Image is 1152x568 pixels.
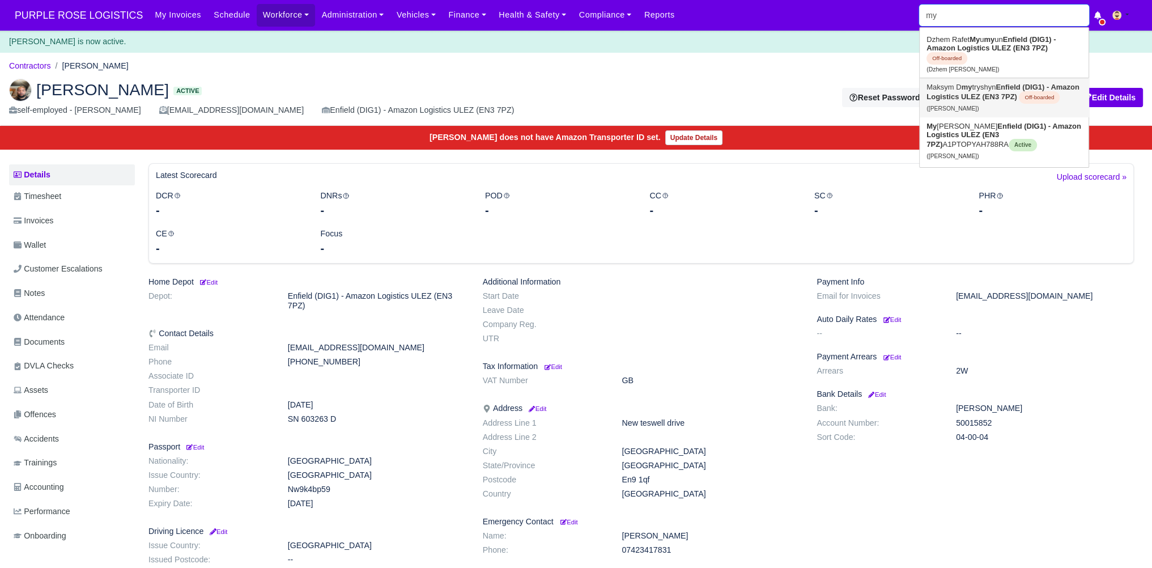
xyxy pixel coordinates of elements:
dd: [PERSON_NAME] [613,531,808,541]
h6: Additional Information [483,277,800,287]
h6: Driving Licence [148,527,466,536]
div: - [156,202,303,218]
small: Edit [560,519,578,525]
dt: -- [808,329,947,338]
h6: Bank Details [817,389,1134,399]
a: Details [9,164,135,185]
dd: GB [613,376,808,385]
span: Assets [14,384,48,397]
dt: Phone [140,357,279,367]
a: Invoices [9,210,135,232]
dt: Country [474,489,614,499]
dd: [GEOGRAPHIC_DATA] [279,470,474,480]
iframe: Chat Widget [1095,514,1152,568]
strong: Enfield (DIG1) - Amazon Logistics ULEZ (EN3 7PZ) [926,83,1079,101]
dt: Name: [474,531,614,541]
a: Vehicles [390,4,443,26]
a: Contractors [9,61,51,70]
a: Attendance [9,307,135,329]
h6: Address [483,404,800,413]
small: Edit [883,354,901,361]
dd: [GEOGRAPHIC_DATA] [613,489,808,499]
dt: Account Number: [808,418,947,428]
dd: SN 603263 D [279,414,474,424]
span: Onboarding [14,529,66,542]
strong: Enfield (DIG1) - Amazon Logistics ULEZ (EN3 7PZ) [926,122,1081,149]
div: CE [147,227,312,256]
dd: 07423417831 [613,545,808,555]
dt: Sort Code: [808,433,947,442]
div: Focus [312,227,476,256]
a: PURPLE ROSE LOGISTICS [9,5,148,27]
small: Edit [527,405,546,412]
span: Wallet [14,239,46,252]
dd: [GEOGRAPHIC_DATA] [613,461,808,470]
dt: Leave Date [474,306,614,315]
a: Health & Safety [492,4,573,26]
small: ([PERSON_NAME]) [926,105,979,112]
h6: Latest Scorecard [156,171,217,180]
div: - [320,240,467,256]
dt: Company Reg. [474,320,614,329]
a: Edit [558,517,578,526]
a: Edit [881,315,901,324]
dd: 2W [947,366,1142,376]
small: Edit [866,391,886,398]
small: Edit [208,528,227,535]
span: Notes [14,287,45,300]
span: Off-boarded [1019,91,1060,104]
dd: 50015852 [947,418,1142,428]
a: Reports [638,4,681,26]
dt: Postcode [474,475,614,485]
h6: Payment Info [817,277,1134,287]
div: CC [641,189,805,218]
dd: En9 1qf [613,475,808,485]
span: Off-boarded [926,52,967,65]
div: DNRs [312,189,476,218]
div: Isaac Van Tuijl [1,70,1151,126]
dt: Bank: [808,404,947,413]
dd: [EMAIL_ADDRESS][DOMAIN_NAME] [947,291,1142,301]
span: Offences [14,408,56,421]
a: Edit [208,527,227,536]
span: Timesheet [14,190,61,203]
strong: My [926,122,937,130]
a: Accounting [9,476,135,498]
a: Assets [9,379,135,401]
a: My Invoices [148,4,207,26]
dt: City [474,447,614,456]
a: Trainings [9,452,135,474]
a: Edit [527,404,546,413]
small: Edit [198,279,218,286]
h6: Auto Daily Rates [817,315,1134,324]
a: Timesheet [9,185,135,207]
a: Notes [9,282,135,304]
dt: Expiry Date: [140,499,279,508]
div: - [814,202,962,218]
dt: Issue Country: [140,470,279,480]
dt: UTR [474,334,614,344]
h6: Home Depot [148,277,466,287]
dt: Associate ID [140,371,279,381]
dd: [PERSON_NAME] [947,404,1142,413]
span: PURPLE ROSE LOGISTICS [9,4,148,27]
dt: Arrears [808,366,947,376]
dt: Email for Invoices [808,291,947,301]
small: Edit [545,363,562,370]
a: Upload scorecard » [1057,171,1127,189]
a: Performance [9,501,135,523]
dt: Number: [140,485,279,494]
span: Attendance [14,311,65,324]
dt: Transporter ID [140,385,279,395]
small: (Dzhem [PERSON_NAME]) [926,66,999,73]
a: Compliance [573,4,638,26]
dd: Nw9k4bp59 [279,485,474,494]
a: Edit [866,389,886,399]
span: Invoices [14,214,53,227]
dt: Issue Country: [140,541,279,550]
strong: my [962,83,972,91]
a: Edit [542,362,562,371]
dt: NI Number [140,414,279,424]
dt: Start Date [474,291,614,301]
